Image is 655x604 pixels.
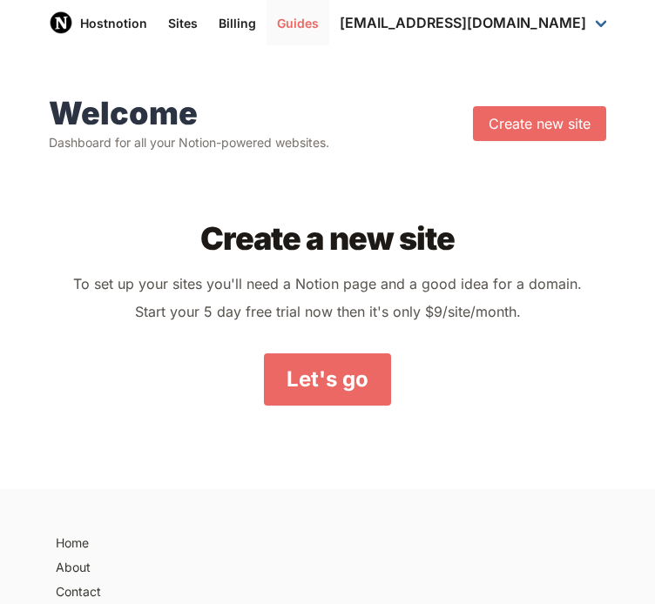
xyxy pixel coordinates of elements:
img: Host Notion logo [49,10,73,35]
a: Contact [49,580,606,604]
h1: Welcome [49,96,329,131]
p: To set up your sites you'll need a Notion page and a good idea for a domain. Start your 5 day fre... [70,270,585,325]
a: About [49,555,606,580]
h2: Create a new site [70,221,585,256]
a: Home [49,531,606,555]
p: Dashboard for all your Notion-powered websites. [49,134,329,151]
a: Create new site [473,106,606,141]
a: Let's go [264,353,391,406]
